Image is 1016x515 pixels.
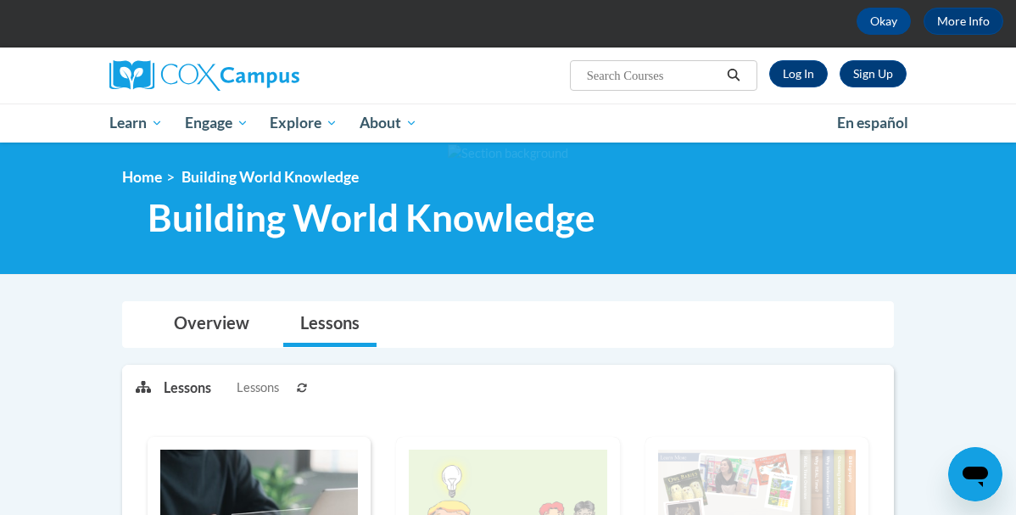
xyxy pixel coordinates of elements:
a: Log In [769,60,828,87]
a: Register [840,60,907,87]
a: Overview [157,302,266,347]
span: Building World Knowledge [181,168,359,186]
a: Engage [174,104,260,143]
a: Explore [259,104,349,143]
a: En español [826,105,919,141]
span: Explore [270,113,338,133]
a: Cox Campus [109,60,358,91]
a: Home [122,168,162,186]
img: Section background [448,144,568,163]
span: Lessons [237,378,279,397]
button: Search [721,65,746,86]
span: En español [837,114,908,132]
a: Learn [98,104,174,143]
a: About [349,104,428,143]
a: More Info [924,8,1003,35]
a: Lessons [283,302,377,347]
button: Okay [857,8,911,35]
span: Learn [109,113,163,133]
p: Lessons [164,378,211,397]
iframe: Button to launch messaging window [948,447,1002,501]
img: Cox Campus [109,60,299,91]
span: Engage [185,113,248,133]
div: Main menu [97,104,919,143]
input: Search Courses [585,65,721,86]
span: About [360,113,417,133]
span: Building World Knowledge [148,195,595,240]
